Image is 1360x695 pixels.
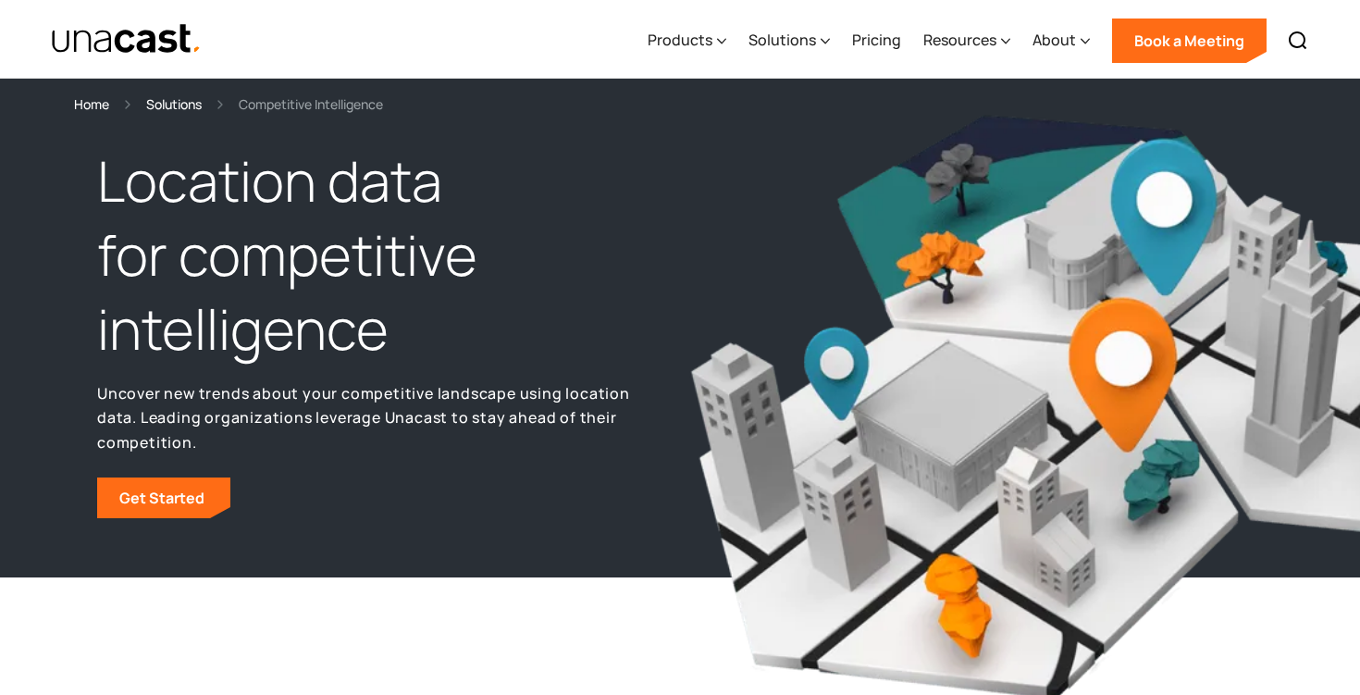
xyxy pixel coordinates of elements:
[1032,3,1090,79] div: About
[146,93,202,115] a: Solutions
[923,3,1010,79] div: Resources
[51,23,202,56] a: home
[923,29,996,51] div: Resources
[239,93,383,115] div: Competitive Intelligence
[97,381,671,455] p: Uncover new trends about your competitive landscape using location data. Leading organizations le...
[1032,29,1076,51] div: About
[1112,19,1267,63] a: Book a Meeting
[51,23,202,56] img: Unacast text logo
[648,3,726,79] div: Products
[74,93,109,115] a: Home
[748,29,816,51] div: Solutions
[97,478,230,518] a: Get Started
[1287,30,1309,52] img: Search icon
[852,3,901,79] a: Pricing
[97,144,671,366] h1: Location data for competitive intelligence
[648,29,712,51] div: Products
[748,3,830,79] div: Solutions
